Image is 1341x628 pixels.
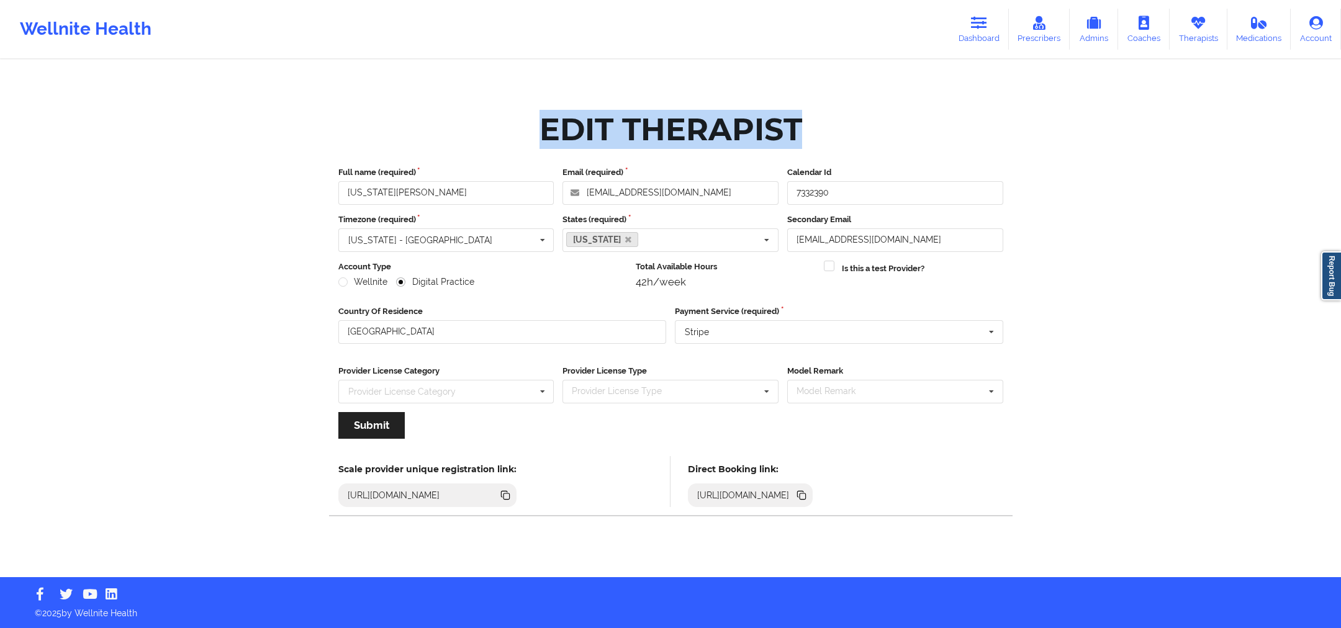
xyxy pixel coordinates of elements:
div: 42h/week [636,276,815,288]
h5: Scale provider unique registration link: [338,464,517,475]
div: Model Remark [793,384,874,398]
label: Account Type [338,261,628,273]
label: Country Of Residence [338,305,667,318]
label: Total Available Hours [636,261,815,273]
a: [US_STATE] [566,232,638,247]
label: Payment Service (required) [675,305,1003,318]
label: Email (required) [562,166,779,179]
div: Stripe [685,328,709,336]
label: States (required) [562,213,779,226]
a: Admins [1070,9,1118,50]
label: Model Remark [787,365,1003,377]
label: Provider License Type [562,365,779,377]
a: Dashboard [949,9,1009,50]
label: Is this a test Provider? [842,262,924,275]
input: Calendar Id [787,181,1003,205]
div: Edit Therapist [540,110,802,149]
div: [US_STATE] - [GEOGRAPHIC_DATA] [348,236,492,244]
div: [URL][DOMAIN_NAME] [343,489,445,501]
p: © 2025 by Wellnite Health [26,598,1315,619]
input: Email [787,228,1003,252]
label: Calendar Id [787,166,1003,179]
button: Submit [338,412,405,439]
a: Prescribers [1009,9,1070,50]
div: Provider License Category [348,387,456,396]
a: Medications [1227,9,1291,50]
div: Provider License Type [569,384,680,398]
a: Report Bug [1321,251,1341,300]
input: Email address [562,181,779,205]
a: Coaches [1118,9,1170,50]
div: [URL][DOMAIN_NAME] [692,489,795,501]
h5: Direct Booking link: [688,464,813,475]
label: Provider License Category [338,365,554,377]
label: Secondary Email [787,213,1003,226]
label: Digital Practice [396,277,474,287]
label: Timezone (required) [338,213,554,226]
label: Full name (required) [338,166,554,179]
a: Therapists [1170,9,1227,50]
input: Full name [338,181,554,205]
a: Account [1291,9,1341,50]
label: Wellnite [338,277,388,287]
